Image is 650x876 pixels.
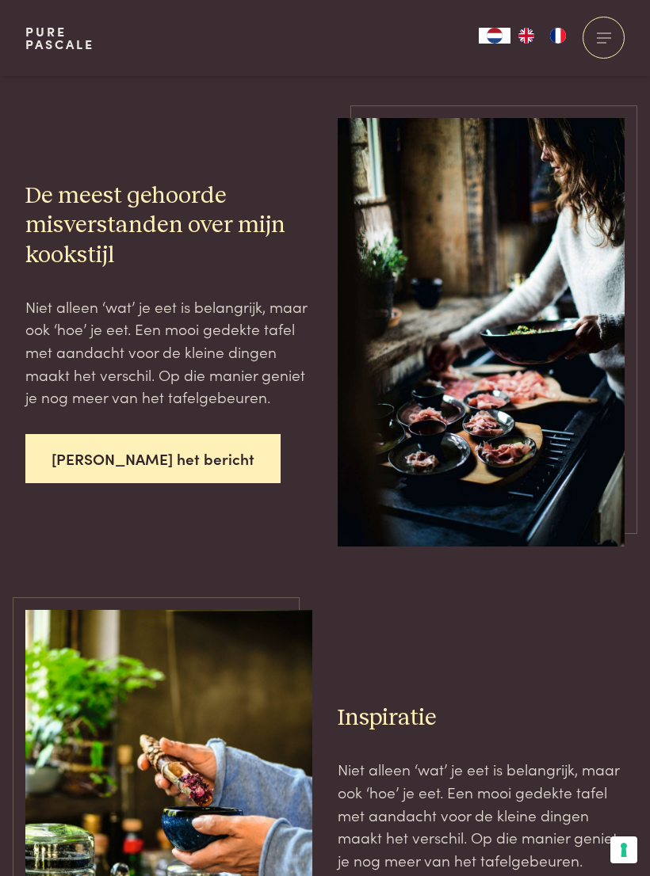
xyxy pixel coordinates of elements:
[25,295,312,409] p: Niet alleen ‘wat’ je eet is belangrijk, maar ook ‘hoe’ je eet. Een mooi gedekte tafel met aandach...
[479,28,510,44] div: Language
[479,28,574,44] aside: Language selected: Nederlands
[338,118,625,547] img: pure-pascale-naessens-Schermafbeelding 1
[479,28,510,44] a: NL
[338,703,625,733] h2: Inspiratie
[510,28,542,44] a: EN
[25,25,94,51] a: PurePascale
[338,758,625,871] p: Niet alleen ‘wat’ je eet is belangrijk, maar ook ‘hoe’ je eet. Een mooi gedekte tafel met aandach...
[610,836,637,863] button: Uw voorkeuren voor toestemming voor trackingtechnologieën
[25,181,312,270] h2: De meest gehoorde misverstanden over mijn kookstijl
[510,28,574,44] ul: Language list
[25,434,281,484] a: [PERSON_NAME] het bericht
[542,28,574,44] a: FR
